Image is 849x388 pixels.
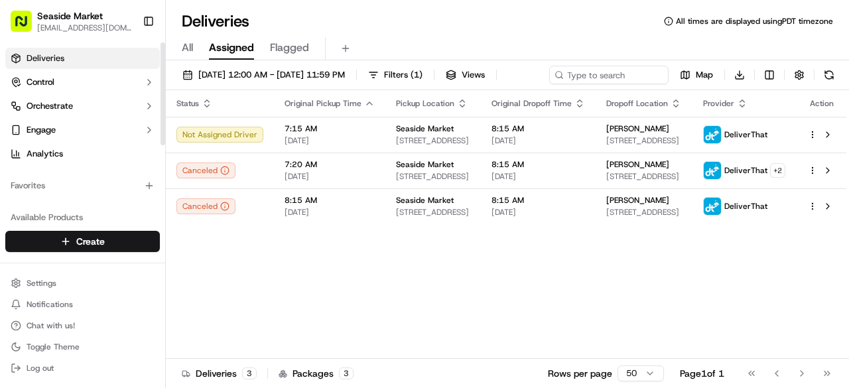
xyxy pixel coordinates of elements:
[5,231,160,252] button: Create
[606,98,668,109] span: Dropoff Location
[339,367,354,379] div: 3
[27,363,54,373] span: Log out
[440,66,491,84] button: Views
[27,100,73,112] span: Orchestrate
[45,126,218,139] div: Start new chat
[27,192,101,205] span: Knowledge Base
[606,195,669,206] span: [PERSON_NAME]
[680,367,724,380] div: Page 1 of 1
[491,98,572,109] span: Original Dropoff Time
[27,148,63,160] span: Analytics
[5,175,160,196] div: Favorites
[396,135,470,146] span: [STREET_ADDRESS]
[34,85,239,99] input: Got a question? Start typing here...
[27,320,75,331] span: Chat with us!
[411,69,423,81] span: ( 1 )
[674,66,719,84] button: Map
[45,139,168,150] div: We're available if you need us!
[5,316,160,335] button: Chat with us!
[285,123,375,134] span: 7:15 AM
[704,198,721,215] img: profile_deliverthat_partner.png
[5,359,160,377] button: Log out
[808,98,836,109] div: Action
[5,5,137,37] button: Seaside Market[EMAIL_ADDRESS][DOMAIN_NAME]
[198,69,345,81] span: [DATE] 12:00 AM - [DATE] 11:59 PM
[396,159,454,170] span: Seaside Market
[548,367,612,380] p: Rows per page
[8,186,107,210] a: 📗Knowledge Base
[5,119,160,141] button: Engage
[182,367,257,380] div: Deliveries
[27,278,56,289] span: Settings
[676,16,833,27] span: All times are displayed using PDT timezone
[285,171,375,182] span: [DATE]
[5,207,160,228] div: Available Products
[491,159,585,170] span: 8:15 AM
[770,163,785,178] button: +2
[606,171,683,182] span: [STREET_ADDRESS]
[27,52,64,64] span: Deliveries
[176,198,235,214] button: Canceled
[606,135,683,146] span: [STREET_ADDRESS]
[549,66,669,84] input: Type to search
[285,135,375,146] span: [DATE]
[112,193,123,204] div: 💻
[396,195,454,206] span: Seaside Market
[724,129,767,140] span: DeliverThat
[285,207,375,218] span: [DATE]
[703,98,734,109] span: Provider
[37,23,132,33] button: [EMAIL_ADDRESS][DOMAIN_NAME]
[384,69,423,81] span: Filters
[606,159,669,170] span: [PERSON_NAME]
[270,40,309,56] span: Flagged
[279,367,354,380] div: Packages
[242,367,257,379] div: 3
[396,207,470,218] span: [STREET_ADDRESS]
[606,123,669,134] span: [PERSON_NAME]
[209,40,254,56] span: Assigned
[13,13,40,39] img: Nash
[5,295,160,314] button: Notifications
[13,126,37,150] img: 1736555255976-a54dd68f-1ca7-489b-9aae-adbdc363a1c4
[5,274,160,292] button: Settings
[606,207,683,218] span: [STREET_ADDRESS]
[491,171,585,182] span: [DATE]
[37,9,103,23] button: Seaside Market
[5,72,160,93] button: Control
[724,165,767,176] span: DeliverThat
[176,162,235,178] button: Canceled
[396,171,470,182] span: [STREET_ADDRESS]
[5,338,160,356] button: Toggle Theme
[27,76,54,88] span: Control
[285,159,375,170] span: 7:20 AM
[5,143,160,164] a: Analytics
[491,207,585,218] span: [DATE]
[13,52,241,74] p: Welcome 👋
[696,69,713,81] span: Map
[704,162,721,179] img: profile_deliverthat_partner.png
[226,130,241,146] button: Start new chat
[285,98,361,109] span: Original Pickup Time
[132,224,161,234] span: Pylon
[182,11,249,32] h1: Deliveries
[704,126,721,143] img: profile_deliverthat_partner.png
[27,299,73,310] span: Notifications
[5,48,160,69] a: Deliveries
[182,40,193,56] span: All
[76,235,105,248] span: Create
[27,124,56,136] span: Engage
[396,123,454,134] span: Seaside Market
[820,66,838,84] button: Refresh
[107,186,218,210] a: 💻API Documentation
[5,96,160,117] button: Orchestrate
[285,195,375,206] span: 8:15 AM
[125,192,213,205] span: API Documentation
[27,342,80,352] span: Toggle Theme
[94,224,161,234] a: Powered byPylon
[176,66,351,84] button: [DATE] 12:00 AM - [DATE] 11:59 PM
[724,201,767,212] span: DeliverThat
